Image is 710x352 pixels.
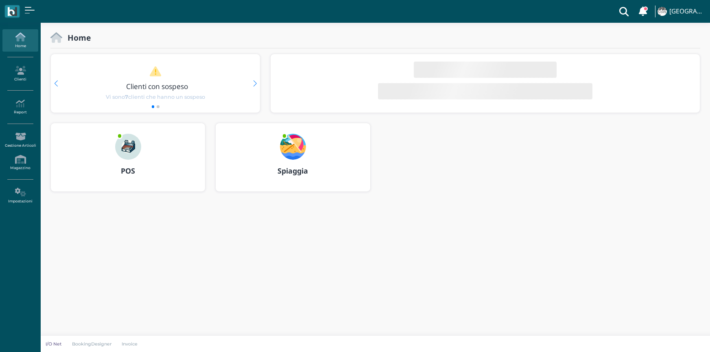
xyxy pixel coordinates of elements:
[68,83,246,90] h3: Clienti con sospeso
[669,8,705,15] h4: [GEOGRAPHIC_DATA]
[54,80,58,87] div: Previous slide
[50,123,205,202] a: ... POS
[215,123,370,202] a: ... Spiaggia
[66,66,245,101] a: Clienti con sospeso Vi sono7clienti che hanno un sospeso
[656,2,705,21] a: ... [GEOGRAPHIC_DATA]
[253,80,257,87] div: Next slide
[2,63,38,85] a: Clienti
[121,166,135,176] b: POS
[277,166,308,176] b: Spiaggia
[2,129,38,151] a: Gestione Articoli
[652,327,703,345] iframe: Help widget launcher
[280,134,306,160] img: ...
[115,134,141,160] img: ...
[2,29,38,52] a: Home
[658,7,666,16] img: ...
[125,94,128,100] b: 7
[51,54,260,113] div: 1 / 2
[2,185,38,207] a: Impostazioni
[7,7,17,16] img: logo
[2,152,38,174] a: Magazzino
[62,33,91,42] h2: Home
[2,96,38,118] a: Report
[106,93,205,101] span: Vi sono clienti che hanno un sospeso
